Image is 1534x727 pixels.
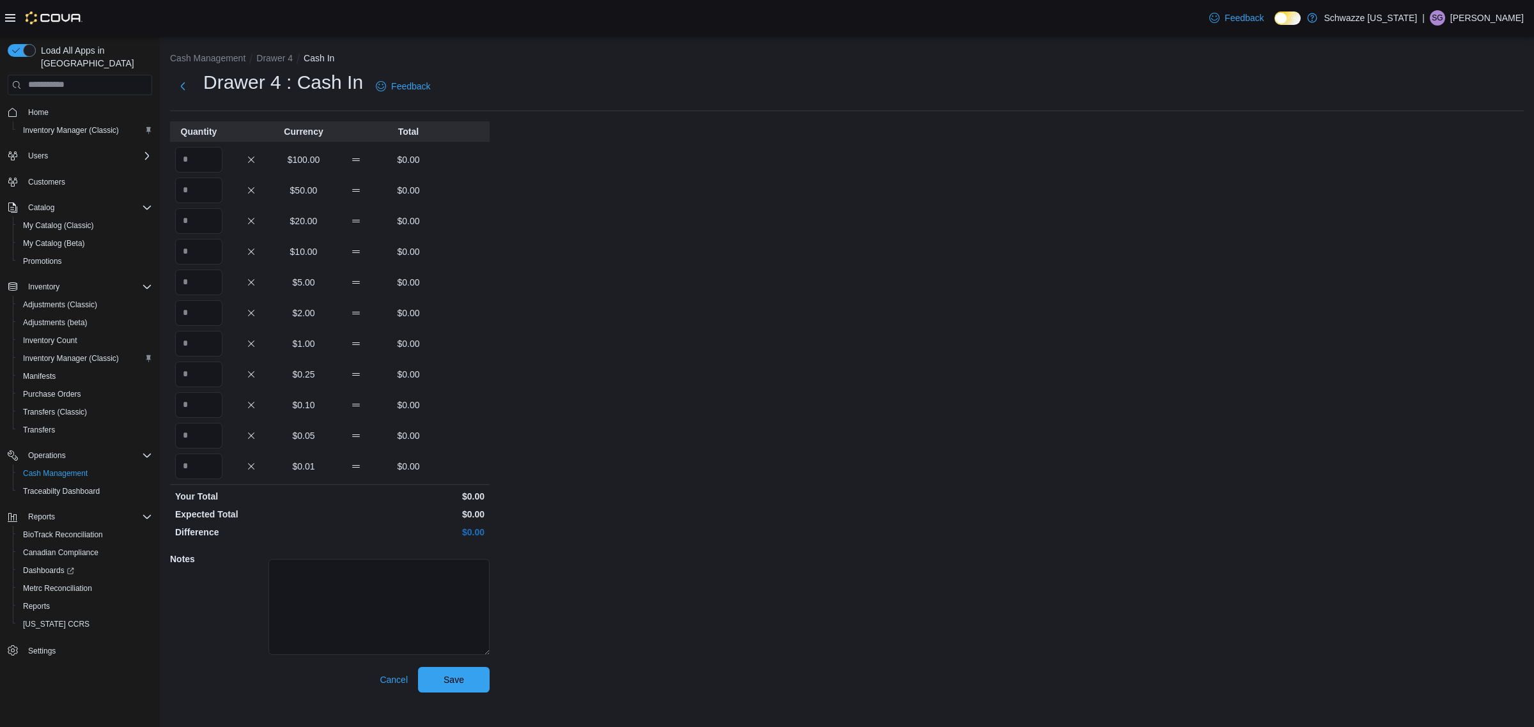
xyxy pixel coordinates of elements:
span: Inventory Manager (Classic) [23,125,119,135]
span: Inventory Count [18,333,152,348]
p: $0.00 [385,368,432,381]
span: Operations [28,450,66,461]
button: My Catalog (Beta) [13,234,157,252]
h5: Notes [170,546,266,572]
button: Inventory [3,278,157,296]
button: Users [3,147,157,165]
p: $0.00 [385,184,432,197]
button: Inventory Manager (Classic) [13,349,157,367]
p: $5.00 [280,276,327,289]
button: Customers [3,172,157,191]
a: Transfers [18,422,60,438]
span: Adjustments (Classic) [23,300,97,310]
button: Operations [3,447,157,464]
p: $0.00 [332,526,484,539]
span: Inventory Manager (Classic) [18,123,152,138]
p: $0.00 [385,399,432,411]
p: $0.00 [385,276,432,289]
a: Settings [23,643,61,659]
button: Save [418,667,490,693]
button: Metrc Reconciliation [13,579,157,597]
a: [US_STATE] CCRS [18,616,95,632]
span: Purchase Orders [23,389,81,399]
a: Promotions [18,254,67,269]
span: Promotions [18,254,152,269]
p: Expected Total [175,508,327,521]
img: Cova [26,11,82,24]
button: Manifests [13,367,157,385]
a: Metrc Reconciliation [18,581,97,596]
p: $0.00 [332,490,484,503]
p: $0.00 [385,337,432,350]
input: Quantity [175,208,222,234]
span: Customers [23,174,152,190]
input: Quantity [175,362,222,387]
span: Dark Mode [1274,25,1275,26]
a: Home [23,105,54,120]
button: Cash Management [13,464,157,482]
span: Transfers (Classic) [18,404,152,420]
span: Settings [23,642,152,658]
a: Adjustments (beta) [18,315,93,330]
input: Quantity [175,239,222,264]
span: [US_STATE] CCRS [23,619,89,629]
p: $0.01 [280,460,327,473]
span: Inventory Manager (Classic) [23,353,119,363]
a: My Catalog (Beta) [18,236,90,251]
span: My Catalog (Beta) [18,236,152,251]
span: Adjustments (beta) [18,315,152,330]
p: $0.00 [385,307,432,319]
p: $1.00 [280,337,327,350]
button: Reports [3,508,157,526]
span: Transfers [23,425,55,435]
p: $0.05 [280,429,327,442]
span: Metrc Reconciliation [23,583,92,593]
p: $20.00 [280,215,327,227]
input: Quantity [175,147,222,172]
a: Traceabilty Dashboard [18,484,105,499]
span: Adjustments (Classic) [18,297,152,312]
nav: An example of EuiBreadcrumbs [170,52,1524,67]
span: Transfers [18,422,152,438]
span: Dashboards [18,563,152,578]
a: Feedback [371,73,435,99]
a: Canadian Compliance [18,545,104,560]
input: Quantity [175,331,222,356]
p: $0.00 [385,245,432,258]
span: Transfers (Classic) [23,407,87,417]
p: $0.00 [332,508,484,521]
input: Quantity [175,454,222,479]
p: $0.10 [280,399,327,411]
a: Manifests [18,369,61,384]
span: Traceabilty Dashboard [18,484,152,499]
span: Inventory Manager (Classic) [18,351,152,366]
span: Reports [18,599,152,614]
p: Your Total [175,490,327,503]
p: Quantity [175,125,222,138]
a: BioTrack Reconciliation [18,527,108,542]
button: Transfers (Classic) [13,403,157,421]
p: $100.00 [280,153,327,166]
a: Dashboards [18,563,79,578]
p: $10.00 [280,245,327,258]
a: Cash Management [18,466,93,481]
a: Customers [23,174,70,190]
button: Cash In [304,53,334,63]
span: Inventory [23,279,152,295]
a: Inventory Count [18,333,82,348]
a: Reports [18,599,55,614]
button: Reports [13,597,157,615]
p: Difference [175,526,327,539]
span: Canadian Compliance [23,547,98,558]
input: Quantity [175,392,222,418]
button: Inventory [23,279,65,295]
button: My Catalog (Classic) [13,217,157,234]
span: Feedback [391,80,430,93]
span: BioTrack Reconciliation [18,527,152,542]
h1: Drawer 4 : Cash In [203,70,363,95]
button: Promotions [13,252,157,270]
button: Catalog [3,199,157,217]
button: Home [3,103,157,121]
span: Save [444,673,464,686]
button: Canadian Compliance [13,544,157,562]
